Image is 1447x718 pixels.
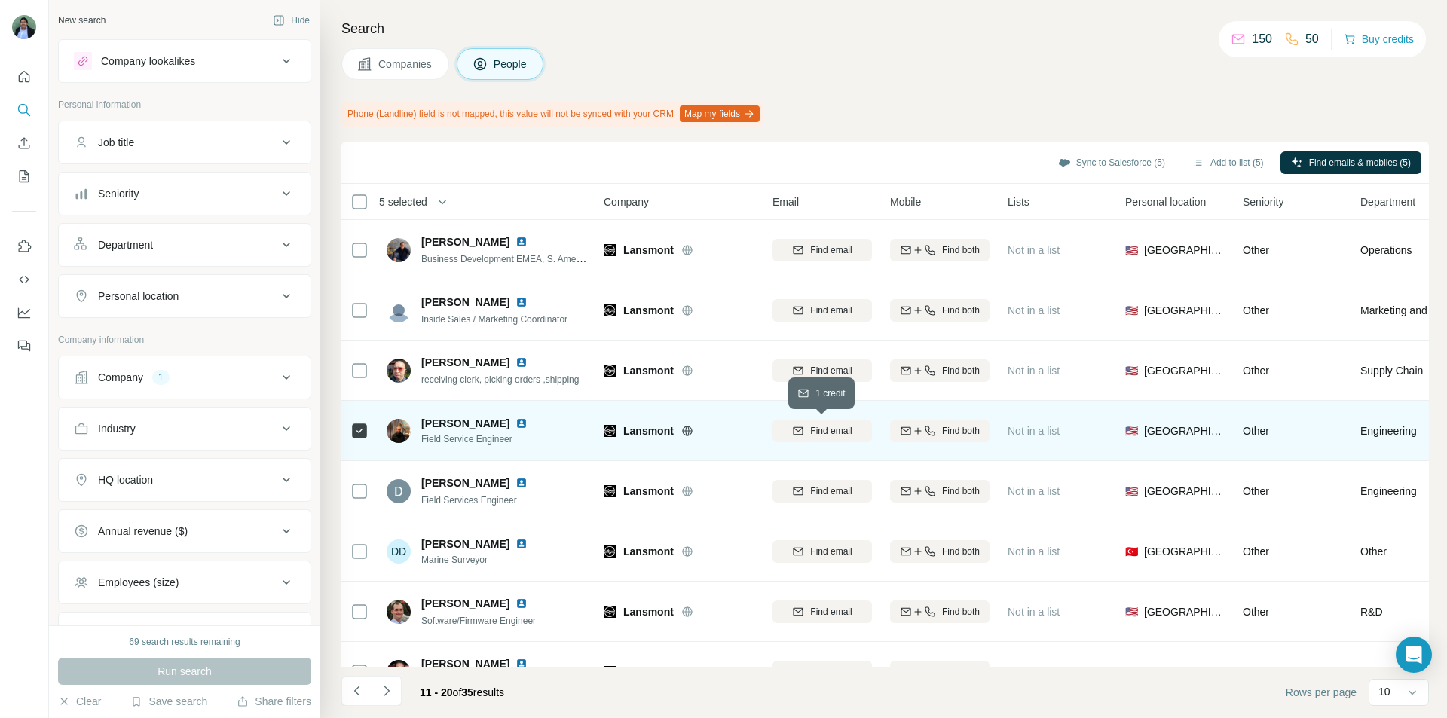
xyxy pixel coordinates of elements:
[772,359,872,382] button: Find email
[1008,244,1060,256] span: Not in a list
[515,417,528,429] img: LinkedIn logo
[515,296,528,308] img: LinkedIn logo
[1008,666,1060,678] span: Not in a list
[152,371,170,384] div: 1
[341,101,763,127] div: Phone (Landline) field is not mapped, this value will not be synced with your CRM
[604,365,616,377] img: Logo of Lansmont
[98,186,139,201] div: Seniority
[680,105,760,122] button: Map my fields
[12,299,36,326] button: Dashboard
[59,227,311,263] button: Department
[1243,365,1269,377] span: Other
[1048,151,1176,174] button: Sync to Salesforce (5)
[421,374,579,385] span: receiving clerk, picking orders ,shipping
[1144,303,1225,318] span: [GEOGRAPHIC_DATA]
[1344,29,1414,50] button: Buy credits
[942,665,980,679] span: Find both
[58,694,101,709] button: Clear
[1243,304,1269,316] span: Other
[623,484,674,499] span: Lansmont
[810,243,852,257] span: Find email
[810,545,852,558] span: Find email
[772,600,872,623] button: Find email
[387,238,411,262] img: Avatar
[810,424,852,438] span: Find email
[604,304,616,316] img: Logo of Lansmont
[12,163,36,190] button: My lists
[12,266,36,293] button: Use Surfe API
[604,545,616,558] img: Logo of Lansmont
[604,666,616,678] img: Logo of Lansmont
[1125,484,1138,499] span: 🇺🇸
[942,484,980,498] span: Find both
[1360,363,1423,378] span: Supply Chain
[1243,244,1269,256] span: Other
[1360,544,1387,559] span: Other
[58,14,106,27] div: New search
[420,686,453,698] span: 11 - 20
[98,370,143,385] div: Company
[604,485,616,497] img: Logo of Lansmont
[515,597,528,610] img: LinkedIn logo
[1008,304,1060,316] span: Not in a list
[772,239,872,261] button: Find email
[890,480,990,503] button: Find both
[59,278,311,314] button: Personal location
[1286,685,1357,700] span: Rows per page
[98,524,188,539] div: Annual revenue ($)
[1360,604,1383,619] span: R&D
[237,694,311,709] button: Share filters
[421,475,509,490] span: [PERSON_NAME]
[515,356,528,368] img: LinkedIn logo
[890,239,990,261] button: Find both
[1182,151,1274,174] button: Add to list (5)
[1360,423,1417,438] span: Engineering
[421,314,567,325] span: Inside Sales / Marketing Coordinator
[372,676,402,706] button: Navigate to next page
[772,420,872,442] button: Find email
[420,686,504,698] span: results
[1125,363,1138,378] span: 🇺🇸
[12,15,36,39] img: Avatar
[1243,545,1269,558] span: Other
[890,420,990,442] button: Find both
[942,424,980,438] span: Find both
[1008,485,1060,497] span: Not in a list
[515,658,528,670] img: LinkedIn logo
[98,575,179,590] div: Employees (size)
[59,616,311,652] button: Technologies
[1125,243,1138,258] span: 🇺🇸
[59,513,311,549] button: Annual revenue ($)
[890,540,990,563] button: Find both
[129,635,240,649] div: 69 search results remaining
[494,57,528,72] span: People
[1360,665,1417,680] span: Engineering
[515,477,528,489] img: LinkedIn logo
[623,604,674,619] span: Lansmont
[1144,243,1225,258] span: [GEOGRAPHIC_DATA]
[772,540,872,563] button: Find email
[623,243,674,258] span: Lansmont
[421,252,696,264] span: Business Development EMEA, S. America & [GEOGRAPHIC_DATA]
[772,194,799,209] span: Email
[1125,194,1206,209] span: Personal location
[1144,484,1225,499] span: [GEOGRAPHIC_DATA]
[810,605,852,619] span: Find email
[772,480,872,503] button: Find email
[1280,151,1421,174] button: Find emails & mobiles (5)
[12,130,36,157] button: Enrich CSV
[1125,303,1138,318] span: 🇺🇸
[1144,604,1225,619] span: [GEOGRAPHIC_DATA]
[1008,545,1060,558] span: Not in a list
[1008,365,1060,377] span: Not in a list
[1360,194,1415,209] span: Department
[1008,425,1060,437] span: Not in a list
[810,364,852,377] span: Find email
[421,355,509,370] span: [PERSON_NAME]
[130,694,207,709] button: Save search
[515,538,528,550] img: LinkedIn logo
[387,539,411,564] div: DD
[262,9,320,32] button: Hide
[810,304,852,317] span: Find email
[421,234,509,249] span: [PERSON_NAME]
